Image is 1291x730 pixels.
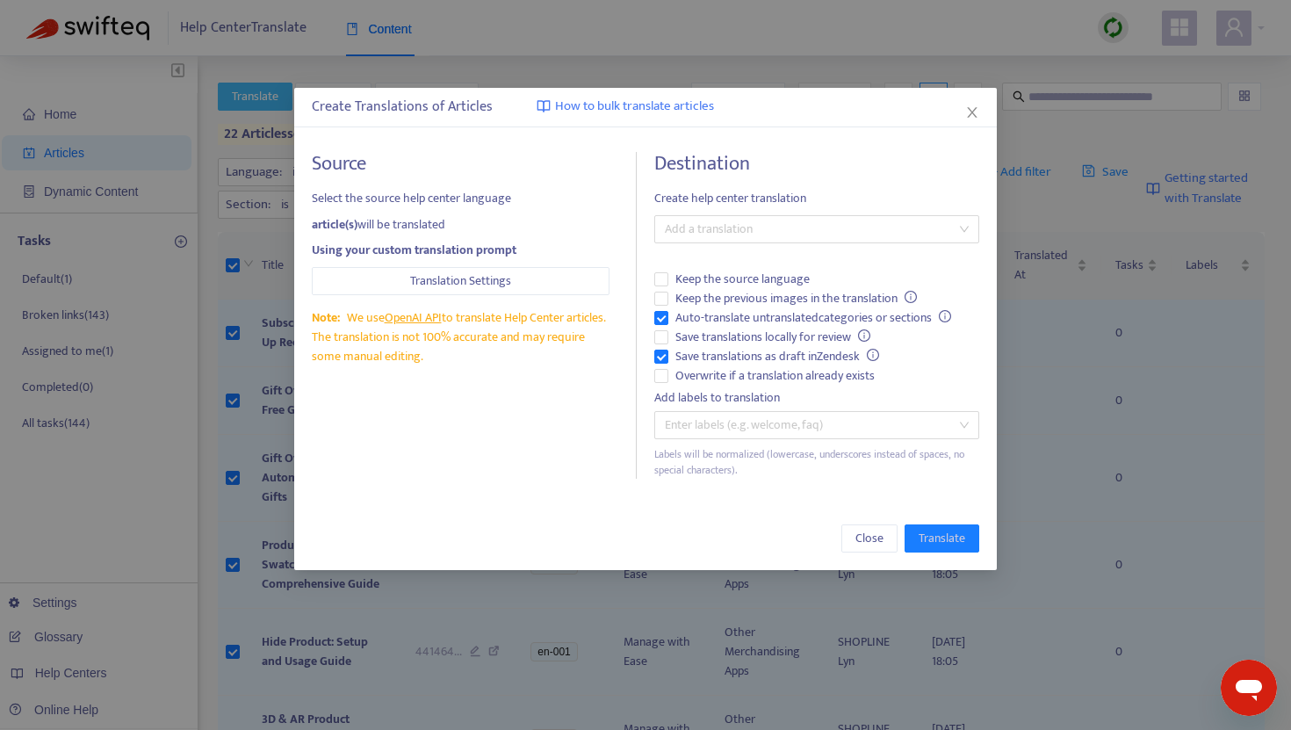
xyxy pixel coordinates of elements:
[905,291,917,303] span: info-circle
[312,189,609,208] span: Select the source help center language
[654,446,979,480] div: Labels will be normalized (lowercase, underscores instead of spaces, no special characters).
[668,347,886,366] span: Save translations as draft in Zendesk
[939,310,951,322] span: info-circle
[410,271,511,291] span: Translation Settings
[312,214,357,235] strong: article(s)
[312,308,609,366] div: We use to translate Help Center articles. The translation is not 100% accurate and may require so...
[654,152,979,176] h4: Destination
[654,388,979,408] div: Add labels to translation
[312,241,609,260] div: Using your custom translation prompt
[537,99,551,113] img: image-link
[654,189,979,208] span: Create help center translation
[867,349,879,361] span: info-circle
[905,524,979,553] button: Translate
[841,524,898,553] button: Close
[668,289,924,308] span: Keep the previous images in the translation
[537,97,714,117] a: How to bulk translate articles
[555,97,714,117] span: How to bulk translate articles
[312,215,609,235] div: will be translated
[312,267,609,295] button: Translation Settings
[965,105,979,119] span: close
[963,103,982,122] button: Close
[858,329,870,342] span: info-circle
[312,307,340,328] span: Note:
[855,529,884,548] span: Close
[312,97,979,118] div: Create Translations of Articles
[668,308,958,328] span: Auto-translate untranslated categories or sections
[312,152,609,176] h4: Source
[668,328,877,347] span: Save translations locally for review
[1221,660,1277,716] iframe: メッセージングウィンドウの起動ボタン、進行中の会話
[668,270,817,289] span: Keep the source language
[668,366,882,386] span: Overwrite if a translation already exists
[385,307,442,328] a: OpenAI API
